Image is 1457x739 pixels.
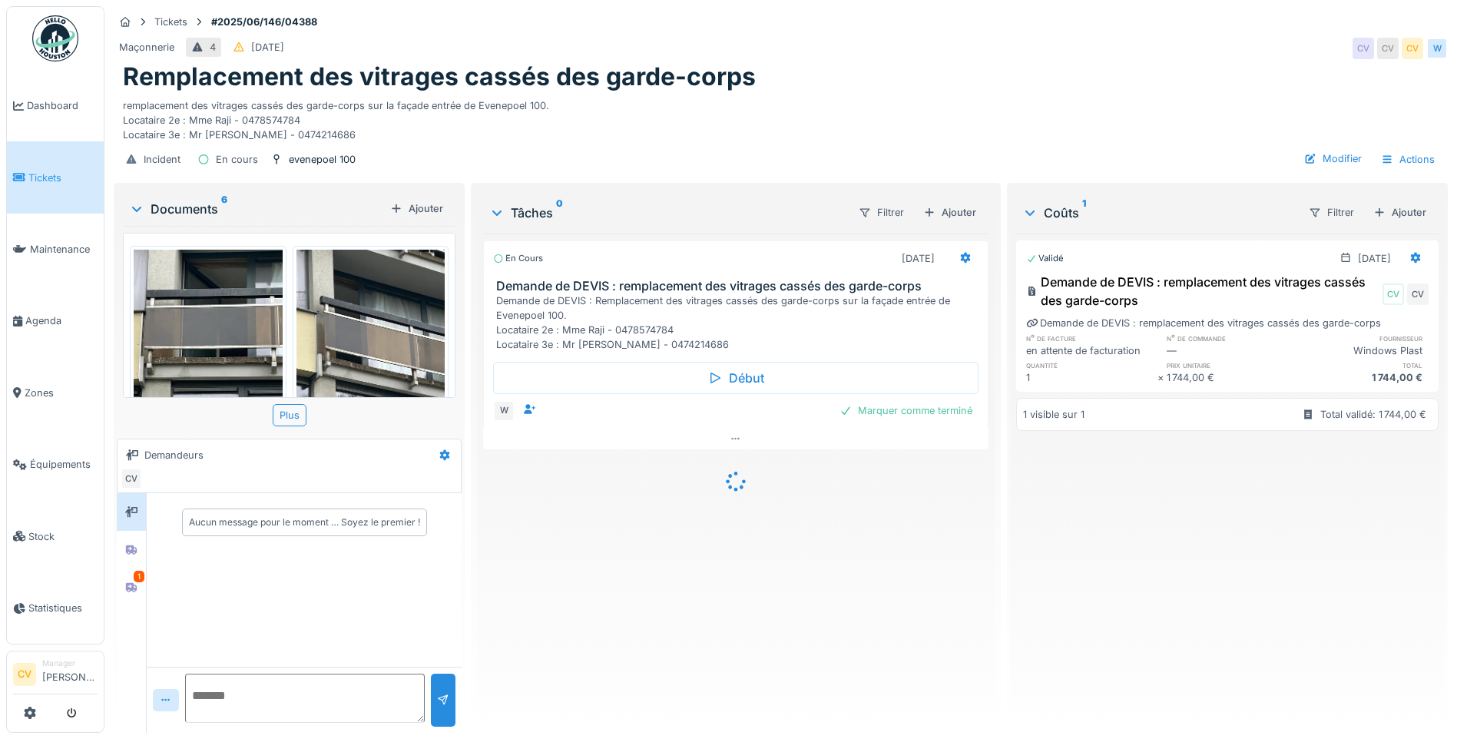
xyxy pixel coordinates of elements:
[1407,283,1429,305] div: CV
[7,70,104,141] a: Dashboard
[42,658,98,669] div: Manager
[1358,251,1391,266] div: [DATE]
[28,601,98,615] span: Statistiques
[1302,201,1361,224] div: Filtrer
[1382,283,1404,305] div: CV
[123,62,756,91] h1: Remplacement des vitrages cassés des garde-corps
[1367,202,1432,223] div: Ajouter
[1026,360,1157,370] h6: quantité
[7,214,104,285] a: Maintenance
[1026,370,1157,385] div: 1
[1026,316,1381,330] div: Demande de DEVIS : remplacement des vitrages cassés des garde-corps
[7,357,104,429] a: Zones
[28,529,98,544] span: Stock
[296,250,445,448] img: 00vww62upgesxa0pxd02wpie4s3n
[902,251,935,266] div: [DATE]
[30,242,98,257] span: Maintenance
[144,448,204,462] div: Demandeurs
[1167,360,1297,370] h6: prix unitaire
[1167,333,1297,343] h6: n° de commande
[28,171,98,185] span: Tickets
[1320,407,1426,422] div: Total validé: 1 744,00 €
[1353,38,1374,59] div: CV
[1026,343,1157,358] div: en attente de facturation
[1157,370,1167,385] div: ×
[1026,252,1064,265] div: Validé
[134,571,144,582] div: 1
[493,400,515,422] div: W
[1298,370,1429,385] div: 1 744,00 €
[27,98,98,113] span: Dashboard
[221,200,227,218] sup: 6
[1026,333,1157,343] h6: n° de facture
[493,252,543,265] div: En cours
[1298,333,1429,343] h6: fournisseur
[496,279,982,293] h3: Demande de DEVIS : remplacement des vitrages cassés des garde-corps
[42,658,98,691] li: [PERSON_NAME]
[7,572,104,644] a: Statistiques
[1377,38,1399,59] div: CV
[205,15,323,29] strong: #2025/06/146/04388
[30,457,98,472] span: Équipements
[32,15,78,61] img: Badge_color-CXgf-gQk.svg
[833,400,979,421] div: Marquer comme terminé
[496,293,982,353] div: Demande de DEVIS : Remplacement des vitrages cassés des garde-corps sur la façade entrée de Evene...
[273,404,306,426] div: Plus
[7,141,104,213] a: Tickets
[216,152,258,167] div: En cours
[119,40,174,55] div: Maçonnerie
[489,204,846,222] div: Tâches
[1298,360,1429,370] h6: total
[852,201,911,224] div: Filtrer
[13,658,98,694] a: CV Manager[PERSON_NAME]
[556,204,563,222] sup: 0
[1374,148,1442,171] div: Actions
[123,92,1439,143] div: remplacement des vitrages cassés des garde-corps sur la façade entrée de Evenepoel 100. Locataire...
[1298,148,1368,169] div: Modifier
[210,40,216,55] div: 4
[1426,38,1448,59] div: W
[1023,407,1084,422] div: 1 visible sur 1
[1298,343,1429,358] div: Windows Plast
[917,202,982,223] div: Ajouter
[121,468,142,489] div: CV
[1167,370,1297,385] div: 1 744,00 €
[129,200,384,218] div: Documents
[154,15,187,29] div: Tickets
[13,663,36,686] li: CV
[384,198,449,219] div: Ajouter
[1167,343,1297,358] div: —
[1082,204,1086,222] sup: 1
[1026,273,1379,310] div: Demande de DEVIS : remplacement des vitrages cassés des garde-corps
[7,429,104,500] a: Équipements
[189,515,420,529] div: Aucun message pour le moment … Soyez le premier !
[251,40,284,55] div: [DATE]
[134,250,283,448] img: wfx0o26v5lzfryt8n1pc7alxjicd
[25,386,98,400] span: Zones
[1022,204,1296,222] div: Coûts
[289,152,356,167] div: evenepoel 100
[25,313,98,328] span: Agenda
[493,362,979,394] div: Début
[144,152,180,167] div: Incident
[7,285,104,356] a: Agenda
[7,500,104,572] a: Stock
[1402,38,1423,59] div: CV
